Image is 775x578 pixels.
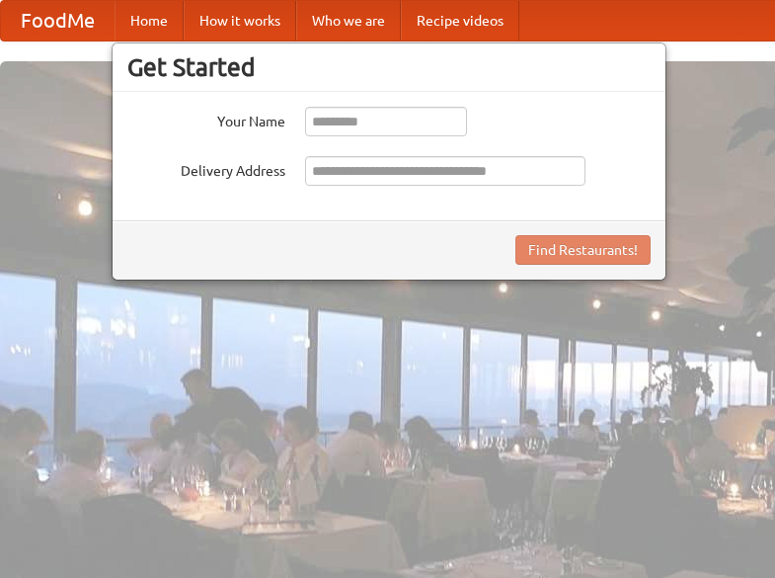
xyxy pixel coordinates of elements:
[115,1,184,41] a: Home
[296,1,401,41] a: Who we are
[127,156,285,181] label: Delivery Address
[515,235,651,265] button: Find Restaurants!
[127,52,651,82] h3: Get Started
[401,1,519,41] a: Recipe videos
[127,107,285,131] label: Your Name
[1,1,115,41] a: FoodMe
[184,1,296,41] a: How it works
